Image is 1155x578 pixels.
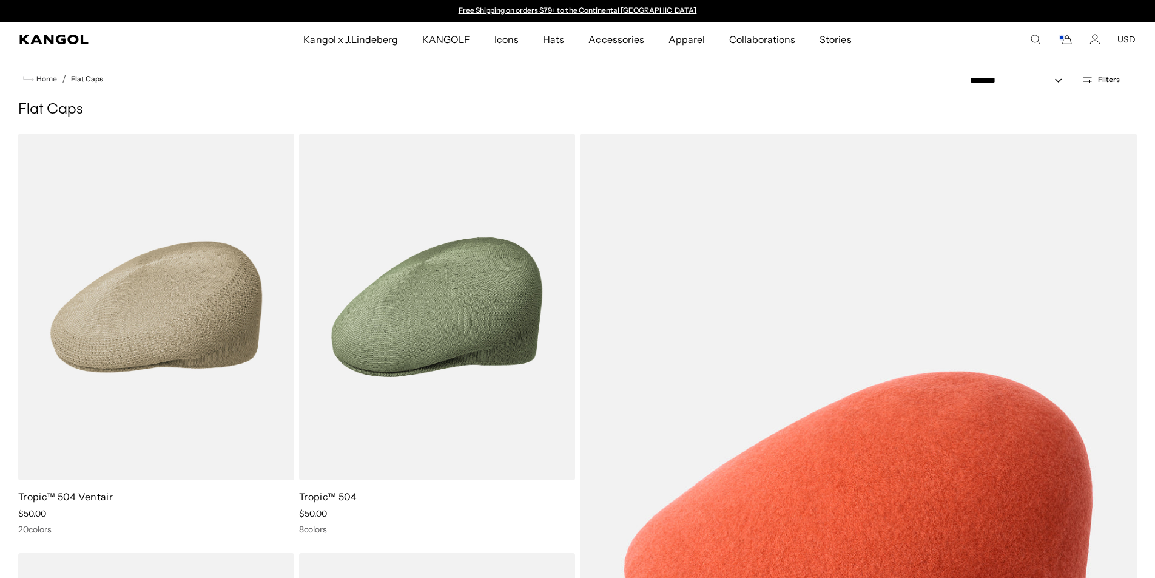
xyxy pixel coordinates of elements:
a: Flat Caps [71,75,103,83]
span: Filters [1098,75,1120,84]
span: Accessories [588,22,644,57]
a: KANGOLF [410,22,482,57]
a: Collaborations [717,22,807,57]
div: 1 of 2 [453,6,702,16]
a: Hats [531,22,576,57]
span: Home [34,75,57,83]
select: Sort by: Featured [965,74,1074,87]
span: Apparel [668,22,705,57]
span: Icons [494,22,519,57]
div: 8 colors [299,524,575,535]
div: 20 colors [18,524,294,535]
a: Tropic™ 504 Ventair [18,491,113,503]
a: Account [1089,34,1100,45]
span: Collaborations [729,22,795,57]
a: Home [23,73,57,84]
img: Tropic™ 504 [299,134,575,480]
a: Kangol x J.Lindeberg [291,22,410,57]
button: USD [1117,34,1136,45]
img: Tropic™ 504 Ventair [18,134,294,480]
span: Stories [820,22,851,57]
slideshow-component: Announcement bar [453,6,702,16]
span: Hats [543,22,564,57]
li: / [57,72,66,86]
summary: Search here [1030,34,1041,45]
a: Icons [482,22,531,57]
button: Cart [1058,34,1072,45]
a: Tropic™ 504 [299,491,357,503]
a: Stories [807,22,863,57]
span: Kangol x J.Lindeberg [303,22,398,57]
a: Free Shipping on orders $79+ to the Continental [GEOGRAPHIC_DATA] [459,5,697,15]
span: $50.00 [18,508,46,519]
h1: Flat Caps [18,101,1137,119]
a: Kangol [19,35,201,44]
div: Announcement [453,6,702,16]
button: Open filters [1074,74,1127,85]
span: KANGOLF [422,22,470,57]
a: Apparel [656,22,717,57]
a: Accessories [576,22,656,57]
span: $50.00 [299,508,327,519]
